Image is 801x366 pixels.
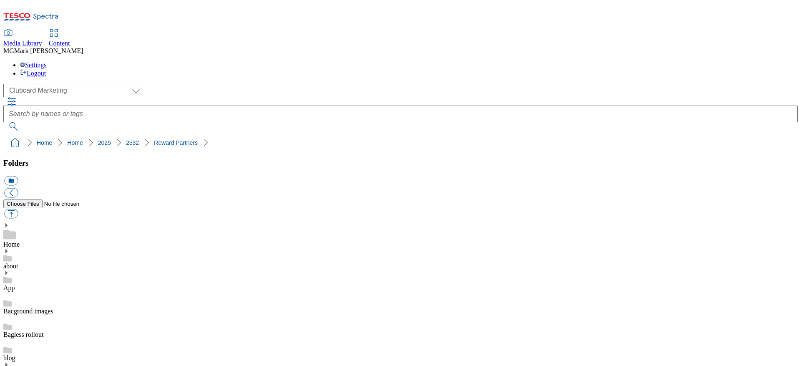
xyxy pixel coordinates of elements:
span: Content [49,40,70,47]
span: MG [3,47,14,54]
a: Content [49,30,70,47]
nav: breadcrumb [3,135,798,151]
a: about [3,263,18,270]
span: Mark [PERSON_NAME] [14,47,83,54]
a: Home [37,139,52,146]
a: home [8,136,22,149]
a: 2025 [98,139,111,146]
a: Settings [20,61,47,68]
a: App [3,284,15,291]
a: Home [3,241,20,248]
a: Bacground images [3,308,53,315]
a: Logout [20,70,46,77]
a: Media Library [3,30,42,47]
input: Search by names or tags [3,106,798,122]
span: Media Library [3,40,42,47]
a: Bagless rollout [3,331,43,338]
a: 2532 [126,139,139,146]
a: blog [3,354,15,361]
a: Home [67,139,83,146]
a: Reward Partners [154,139,198,146]
h3: Folders [3,159,798,168]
